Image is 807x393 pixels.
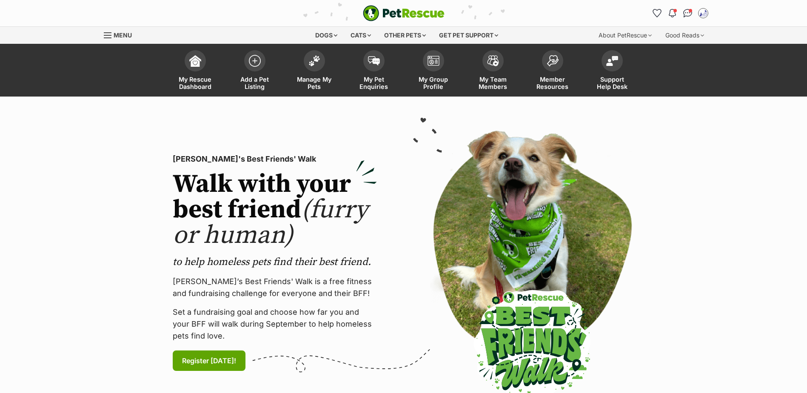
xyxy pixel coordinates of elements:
[433,27,504,44] div: Get pet support
[173,255,377,269] p: to help homeless pets find their best friend.
[606,56,618,66] img: help-desk-icon-fdf02630f3aa405de69fd3d07c3f3aa587a6932b1a1747fa1d2bba05be0121f9.svg
[683,9,692,17] img: chat-41dd97257d64d25036548639549fe6c8038ab92f7586957e7f3b1b290dea8141.svg
[285,46,344,97] a: Manage My Pets
[344,46,404,97] a: My Pet Enquiries
[165,46,225,97] a: My Rescue Dashboard
[189,55,201,67] img: dashboard-icon-eb2f2d2d3e046f16d808141f083e7271f6b2e854fb5c12c21221c1fb7104beca.svg
[225,46,285,97] a: Add a Pet Listing
[650,6,664,20] a: Favourites
[650,6,710,20] ul: Account quick links
[368,56,380,65] img: pet-enquiries-icon-7e3ad2cf08bfb03b45e93fb7055b45f3efa6380592205ae92323e6603595dc1f.svg
[659,27,710,44] div: Good Reads
[236,76,274,90] span: Add a Pet Listing
[173,276,377,299] p: [PERSON_NAME]’s Best Friends' Walk is a free fitness and fundraising challenge for everyone and t...
[428,56,439,66] img: group-profile-icon-3fa3cf56718a62981997c0bc7e787c4b2cf8bcc04b72c1350f741eb67cf2f40e.svg
[345,27,377,44] div: Cats
[173,350,245,371] a: Register [DATE]!
[696,6,710,20] button: My account
[463,46,523,97] a: My Team Members
[681,6,695,20] a: Conversations
[363,5,445,21] img: logo-e224e6f780fb5917bec1dbf3a21bbac754714ae5b6737aabdf751b685950b380.svg
[173,306,377,342] p: Set a fundraising goal and choose how far you and your BFF will walk during September to help hom...
[487,55,499,66] img: team-members-icon-5396bd8760b3fe7c0b43da4ab00e1e3bb1a5d9ba89233759b79545d2d3fc5d0d.svg
[308,55,320,66] img: manage-my-pets-icon-02211641906a0b7f246fdf0571729dbe1e7629f14944591b6c1af311fb30b64b.svg
[309,27,343,44] div: Dogs
[533,76,572,90] span: Member Resources
[378,27,432,44] div: Other pets
[547,55,559,66] img: member-resources-icon-8e73f808a243e03378d46382f2149f9095a855e16c252ad45f914b54edf8863c.svg
[114,31,132,39] span: Menu
[593,76,631,90] span: Support Help Desk
[355,76,393,90] span: My Pet Enquiries
[404,46,463,97] a: My Group Profile
[295,76,334,90] span: Manage My Pets
[363,5,445,21] a: PetRescue
[414,76,453,90] span: My Group Profile
[593,27,658,44] div: About PetRescue
[182,356,236,366] span: Register [DATE]!
[173,153,377,165] p: [PERSON_NAME]'s Best Friends' Walk
[173,172,377,248] h2: Walk with your best friend
[249,55,261,67] img: add-pet-listing-icon-0afa8454b4691262ce3f59096e99ab1cd57d4a30225e0717b998d2c9b9846f56.svg
[669,9,676,17] img: notifications-46538b983faf8c2785f20acdc204bb7945ddae34d4c08c2a6579f10ce5e182be.svg
[666,6,679,20] button: Notifications
[699,9,707,17] img: Shelter Staff profile pic
[104,27,138,42] a: Menu
[173,194,368,251] span: (furry or human)
[523,46,582,97] a: Member Resources
[582,46,642,97] a: Support Help Desk
[176,76,214,90] span: My Rescue Dashboard
[474,76,512,90] span: My Team Members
